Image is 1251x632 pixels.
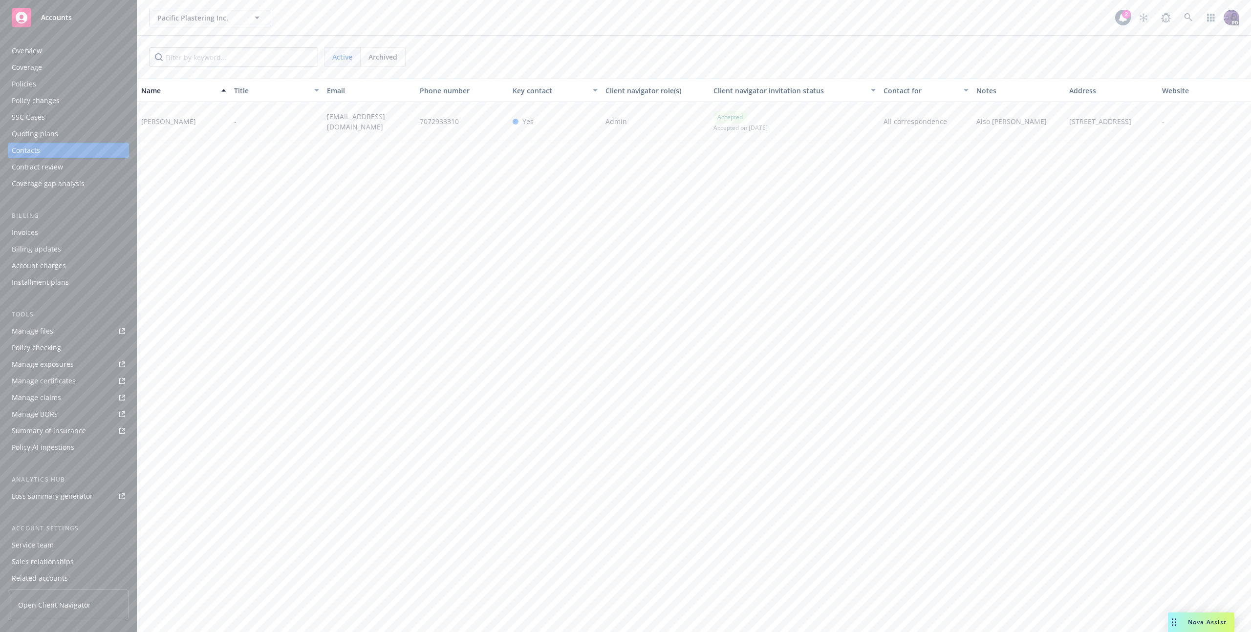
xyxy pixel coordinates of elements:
[12,406,58,422] div: Manage BORs
[332,52,352,62] span: Active
[12,126,58,142] div: Quoting plans
[420,85,505,96] div: Phone number
[420,116,459,126] span: 7072933310
[12,537,54,553] div: Service team
[8,211,129,221] div: Billing
[8,159,129,175] a: Contract review
[1201,8,1221,27] a: Switch app
[8,176,129,191] a: Coverage gap analysis
[12,60,42,75] div: Coverage
[41,14,72,21] span: Accounts
[234,85,308,96] div: Title
[8,323,129,339] a: Manage files
[12,340,61,356] div: Policy checking
[1065,79,1158,102] button: Address
[713,85,865,96] div: Client navigator invitation status
[972,79,1065,102] button: Notes
[12,390,61,405] div: Manage claims
[1179,8,1198,27] a: Search
[8,373,129,389] a: Manage certificates
[717,113,743,122] span: Accepted
[8,488,129,504] a: Loss summary generator
[416,79,509,102] button: Phone number
[327,85,412,96] div: Email
[884,85,958,96] div: Contact for
[141,85,216,96] div: Name
[1162,85,1247,96] div: Website
[137,79,230,102] button: Name
[1069,116,1131,126] span: [STREET_ADDRESS]
[12,76,36,92] div: Policies
[8,570,129,586] a: Related accounts
[323,79,416,102] button: Email
[1168,612,1180,632] div: Drag to move
[8,357,129,372] a: Manage exposures
[522,116,534,126] span: Yes
[8,310,129,319] div: Tools
[884,116,969,126] span: All correspondence
[8,475,129,485] div: Analytics hub
[8,524,129,533] div: Account settings
[880,79,972,102] button: Contact for
[12,159,63,175] div: Contract review
[8,423,129,439] a: Summary of insurance
[12,357,74,372] div: Manage exposures
[8,76,129,92] a: Policies
[141,116,196,126] div: [PERSON_NAME]
[18,600,91,610] span: Open Client Navigator
[8,554,129,569] a: Sales relationships
[149,47,318,67] input: Filter by keyword...
[234,116,237,126] span: -
[8,241,129,257] a: Billing updates
[8,126,129,142] a: Quoting plans
[12,93,60,108] div: Policy changes
[12,109,45,125] div: SSC Cases
[12,554,74,569] div: Sales relationships
[8,274,129,290] a: Installment plans
[710,79,880,102] button: Client navigator invitation status
[12,258,66,274] div: Account charges
[12,274,69,290] div: Installment plans
[1156,8,1176,27] a: Report a Bug
[1168,612,1234,632] button: Nova Assist
[976,85,1061,96] div: Notes
[8,4,129,31] a: Accounts
[605,85,706,96] div: Client navigator role(s)
[8,225,129,240] a: Invoices
[1134,8,1153,27] a: Stop snowing
[12,225,38,240] div: Invoices
[602,79,710,102] button: Client navigator role(s)
[8,390,129,405] a: Manage claims
[1158,79,1251,102] button: Website
[12,440,74,455] div: Policy AI ingestions
[8,109,129,125] a: SSC Cases
[12,323,53,339] div: Manage files
[327,111,412,132] span: [EMAIL_ADDRESS][DOMAIN_NAME]
[8,440,129,455] a: Policy AI ingestions
[8,143,129,158] a: Contacts
[12,488,93,504] div: Loss summary generator
[12,241,61,257] div: Billing updates
[8,406,129,422] a: Manage BORs
[157,13,242,23] span: Pacific Plastering Inc.
[1188,618,1227,626] span: Nova Assist
[12,176,85,191] div: Coverage gap analysis
[12,423,86,439] div: Summary of insurance
[8,43,129,59] a: Overview
[8,93,129,108] a: Policy changes
[713,124,768,132] span: Accepted on [DATE]
[12,570,68,586] div: Related accounts
[976,116,1047,126] span: Also [PERSON_NAME]
[368,52,397,62] span: Archived
[8,340,129,356] a: Policy checking
[509,79,602,102] button: Key contact
[1224,10,1239,25] img: photo
[513,85,587,96] div: Key contact
[8,537,129,553] a: Service team
[12,373,76,389] div: Manage certificates
[605,116,627,126] span: Admin
[8,60,129,75] a: Coverage
[230,79,323,102] button: Title
[149,8,271,27] button: Pacific Plastering Inc.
